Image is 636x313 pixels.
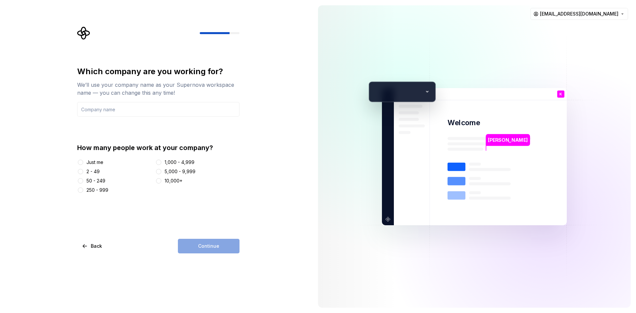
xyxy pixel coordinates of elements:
[86,159,103,166] div: Just me
[77,143,239,152] div: How many people work at your company?
[86,178,105,184] div: 50 - 249
[86,168,100,175] div: 2 - 49
[86,187,108,193] div: 250 - 999
[530,8,628,20] button: [EMAIL_ADDRESS][DOMAIN_NAME]
[559,92,562,96] p: K
[540,11,618,17] span: [EMAIL_ADDRESS][DOMAIN_NAME]
[165,168,195,175] div: 5,000 - 9,999
[77,26,90,40] svg: Supernova Logo
[448,118,480,128] p: Welcome
[165,159,194,166] div: 1,000 - 4,999
[77,102,239,117] input: Company name
[165,178,183,184] div: 10,000+
[77,239,108,253] button: Back
[77,81,239,97] div: We’ll use your company name as your Supernova workspace name — you can change this any time!
[91,243,102,249] span: Back
[77,66,239,77] div: Which company are you working for?
[488,136,528,143] p: [PERSON_NAME]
